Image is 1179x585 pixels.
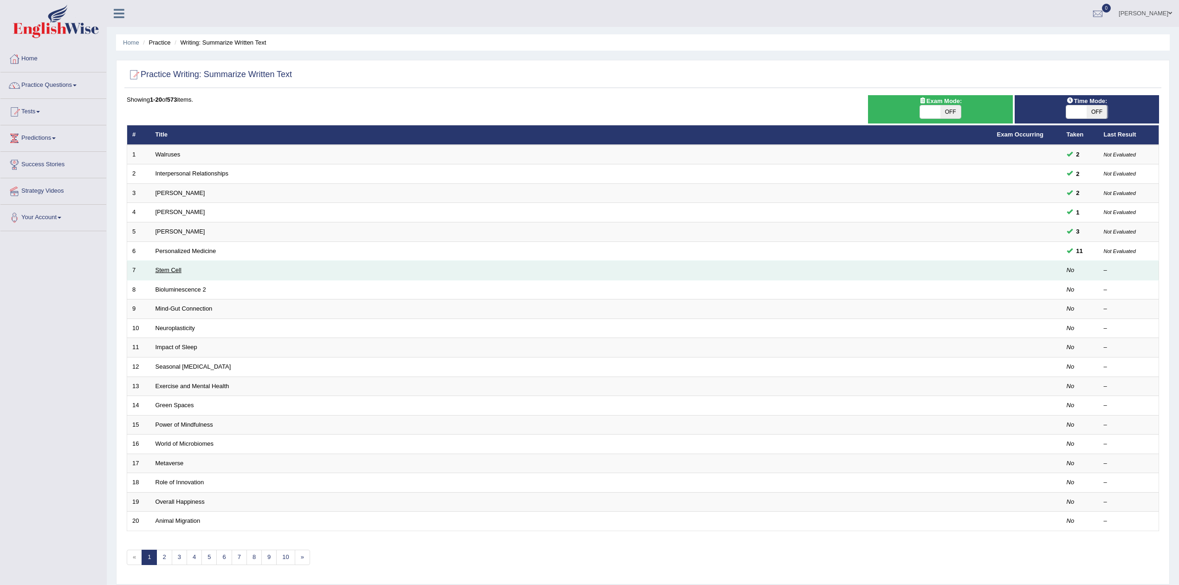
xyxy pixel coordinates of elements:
a: Practice Questions [0,72,106,96]
div: Showing of items. [127,95,1159,104]
a: Seasonal [MEDICAL_DATA] [155,363,231,370]
div: – [1104,478,1154,487]
th: # [127,125,150,145]
a: Predictions [0,125,106,149]
em: No [1067,479,1075,486]
div: – [1104,401,1154,410]
a: Tests [0,99,106,122]
a: Success Stories [0,152,106,175]
a: 9 [261,550,277,565]
td: 13 [127,377,150,396]
td: 12 [127,357,150,377]
th: Taken [1062,125,1099,145]
div: – [1104,459,1154,468]
small: Not Evaluated [1104,209,1136,215]
span: You can still take this question [1073,227,1083,236]
a: Bioluminescence 2 [155,286,206,293]
a: 7 [232,550,247,565]
td: 4 [127,203,150,222]
a: 10 [276,550,295,565]
td: 17 [127,454,150,473]
td: 18 [127,473,150,493]
span: OFF [1087,105,1107,118]
div: – [1104,343,1154,352]
em: No [1067,266,1075,273]
td: 10 [127,318,150,338]
td: 16 [127,435,150,454]
a: World of Microbiomes [155,440,214,447]
a: Animal Migration [155,517,201,524]
td: 11 [127,338,150,357]
a: 5 [201,550,217,565]
td: 1 [127,145,150,164]
small: Not Evaluated [1104,171,1136,176]
span: OFF [940,105,961,118]
small: Not Evaluated [1104,229,1136,234]
a: 1 [142,550,157,565]
td: 5 [127,222,150,242]
a: Mind-Gut Connection [155,305,213,312]
li: Practice [141,38,170,47]
small: Not Evaluated [1104,152,1136,157]
small: Not Evaluated [1104,190,1136,196]
td: 20 [127,512,150,531]
li: Writing: Summarize Written Text [172,38,266,47]
div: – [1104,498,1154,507]
div: – [1104,324,1154,333]
span: Exam Mode: [915,96,965,106]
div: – [1104,363,1154,371]
a: Walruses [155,151,181,158]
span: Time Mode: [1062,96,1111,106]
a: Neuroplasticity [155,325,195,331]
a: 4 [187,550,202,565]
a: Green Spaces [155,402,194,409]
em: No [1067,440,1075,447]
td: 8 [127,280,150,299]
span: You can still take this question [1073,169,1083,179]
a: Stem Cell [155,266,181,273]
td: 6 [127,241,150,261]
a: Your Account [0,205,106,228]
td: 7 [127,261,150,280]
em: No [1067,305,1075,312]
span: You can still take this question [1073,188,1083,198]
em: No [1067,460,1075,467]
a: Power of Mindfulness [155,421,213,428]
small: Not Evaluated [1104,248,1136,254]
em: No [1067,344,1075,351]
em: No [1067,383,1075,390]
a: 3 [172,550,187,565]
td: 14 [127,396,150,416]
a: Exercise and Mental Health [155,383,229,390]
a: 2 [156,550,172,565]
a: » [295,550,310,565]
em: No [1067,498,1075,505]
span: You can still take this question [1073,149,1083,159]
td: 19 [127,492,150,512]
div: – [1104,382,1154,391]
a: [PERSON_NAME] [155,208,205,215]
a: Personalized Medicine [155,247,216,254]
td: 15 [127,415,150,435]
th: Title [150,125,992,145]
span: « [127,550,142,565]
a: Impact of Sleep [155,344,197,351]
div: Show exams occurring in exams [868,95,1012,123]
div: – [1104,286,1154,294]
a: Role of Innovation [155,479,204,486]
b: 1-20 [150,96,162,103]
em: No [1067,286,1075,293]
em: No [1067,421,1075,428]
span: You can still take this question [1073,246,1087,256]
span: You can still take this question [1073,208,1083,217]
div: – [1104,421,1154,429]
b: 573 [167,96,177,103]
th: Last Result [1099,125,1159,145]
a: Home [123,39,139,46]
a: Overall Happiness [155,498,205,505]
em: No [1067,402,1075,409]
a: 6 [216,550,232,565]
div: – [1104,305,1154,313]
div: – [1104,517,1154,526]
a: Home [0,46,106,69]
